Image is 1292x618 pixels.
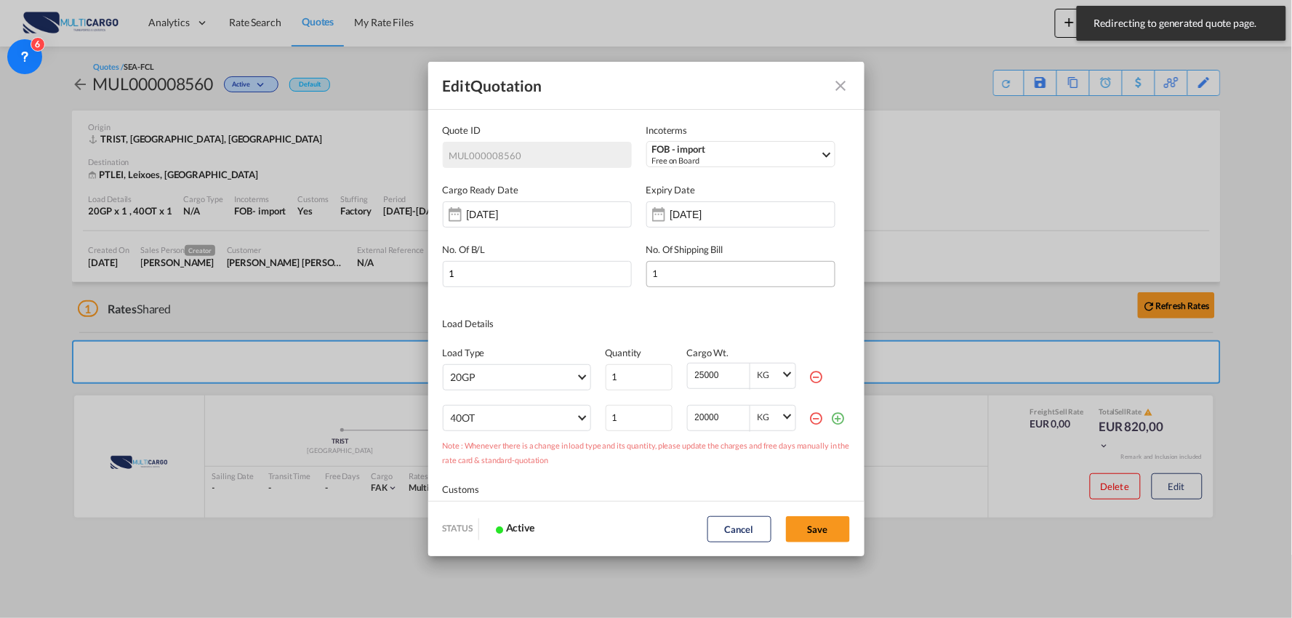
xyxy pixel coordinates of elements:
[694,406,750,428] input: Enter Weight
[827,71,856,100] button: Close dialog
[646,182,835,197] label: Expiry Date
[443,182,632,197] label: Cargo Ready Date
[443,483,486,495] label: Customs
[758,369,770,380] div: KG
[443,405,591,431] md-select: Choose
[606,364,673,390] input: Qty
[832,77,850,95] md-icon: Close dialog
[443,123,632,142] label: Quote ID
[443,345,591,364] label: Load Type
[467,209,558,220] input: Enter date
[606,405,673,431] input: Qty
[652,144,820,155] div: FOB - import
[479,521,534,534] span: Active
[443,431,850,467] div: Note : Whenever there is a change in load type and its quantity, please update the charges and fr...
[652,155,820,166] div: Free on Board
[694,364,750,385] input: Enter Weight
[606,345,673,364] label: Quantity
[646,141,835,167] md-select: Select Incoterms: FOB - import Free on Board
[443,364,591,390] md-select: Choose
[443,242,632,261] label: No. Of B/L
[687,345,809,363] label: Cargo Wt.
[786,516,850,542] button: Save
[436,523,478,535] div: STATUS
[646,261,835,287] input: B/L
[809,369,824,384] md-icon: icon-minus-circle-outline red-400-fg
[1090,16,1273,31] span: Redirecting to generated quote page.
[646,123,835,137] label: Incoterms
[707,516,771,542] button: Cancel
[831,411,846,425] md-icon: icon-plus-circle-outline green-400-fg
[758,412,770,422] div: KG
[428,62,864,556] md-dialog: Quote IDIncotermsFOB - ...
[443,261,632,287] input: B/L
[646,242,835,261] label: No. Of Shipping Bill
[809,411,824,425] md-icon: icon-minus-circle-outline red-400-fg
[484,518,506,540] md-icon: icon-flickr-after
[670,209,762,220] input: Enter date
[443,76,542,95] div: Quotation
[443,76,470,95] b: Edit
[443,316,646,331] div: Load Details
